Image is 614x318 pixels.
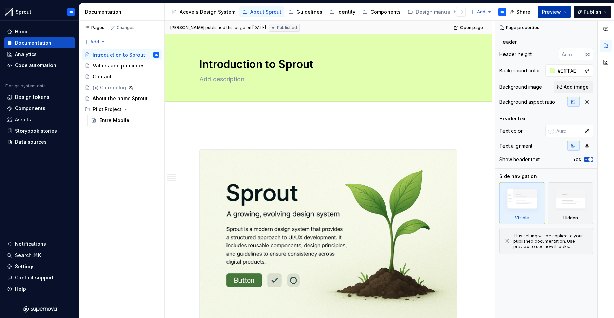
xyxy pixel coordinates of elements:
div: Pilot Project [93,106,121,113]
div: Settings [15,263,35,270]
a: Guidelines [286,6,325,17]
div: Changes [117,25,135,30]
div: Text alignment [499,142,532,149]
div: Pages [85,25,104,30]
span: Publish [584,9,601,15]
textarea: Introduction to Sprout [198,56,456,73]
a: Aceve's Design System [169,6,238,17]
div: Design system data [5,83,46,89]
div: BK [69,9,73,15]
div: Documentation [85,9,162,15]
div: BK [155,51,158,58]
button: Help [4,284,75,294]
div: Identity [337,9,355,15]
a: Design tokens [4,92,75,103]
div: Assets [15,116,31,123]
button: Notifications [4,239,75,249]
a: Identity [326,6,358,17]
div: Introduction to Sprout [93,51,145,58]
div: Visible [515,215,529,221]
div: Entre Mobile [99,117,129,124]
a: Entre Mobile [88,115,162,126]
span: Published [277,25,297,30]
div: Code automation [15,62,56,69]
div: Values and principles [93,62,145,69]
div: About the name Sprout [93,95,148,102]
input: Auto [555,64,581,77]
span: Open page [460,25,483,30]
div: Notifications [15,241,46,247]
div: Show header text [499,156,540,163]
div: Header [499,39,517,45]
span: Preview [542,9,561,15]
a: Settings [4,261,75,272]
div: Header text [499,115,527,122]
a: About the name Sprout [82,93,162,104]
div: Help [15,286,26,292]
div: Components [15,105,45,112]
a: Open page [452,23,486,32]
div: Background image [499,84,542,90]
div: Page tree [82,49,162,126]
img: b6c2a6ff-03c2-4811-897b-2ef07e5e0e51.png [5,8,13,16]
input: Auto [554,125,581,137]
div: About Sprout [250,9,281,15]
a: Code automation [4,60,75,71]
a: Components [360,6,404,17]
button: Share [507,6,535,18]
a: Values and principles [82,60,162,71]
div: Documentation [15,40,52,46]
div: Aceve's Design System [180,9,235,15]
div: Components [370,9,401,15]
a: Data sources [4,137,75,148]
div: Background aspect ratio [499,99,555,105]
span: Add image [564,84,589,90]
div: BK [500,9,505,15]
a: Contact [82,71,162,82]
button: Search ⌘K [4,250,75,261]
span: Share [516,9,530,15]
div: Search ⌘K [15,252,41,259]
a: Storybook stories [4,125,75,136]
button: SproutBK [1,4,78,19]
a: Analytics [4,49,75,60]
div: Analytics [15,51,37,58]
a: Components [4,103,75,114]
div: Home [15,28,29,35]
a: (x) Changelog [82,82,162,93]
div: Page tree [169,5,467,19]
span: Add [90,39,99,45]
button: Add [82,37,107,47]
a: About Sprout [239,6,284,17]
div: Design manual [416,9,452,15]
div: Contact [93,73,112,80]
div: Contact support [15,274,54,281]
div: Hidden [548,182,594,224]
div: Header height [499,51,532,58]
p: px [585,51,590,57]
div: Guidelines [296,9,322,15]
button: Publish [574,6,611,18]
button: Add [468,7,494,17]
span: Add [477,9,485,15]
div: (x) Changelog [93,84,126,91]
a: Documentation [4,37,75,48]
div: Data sources [15,139,47,146]
div: published this page on [DATE] [205,25,266,30]
div: Design tokens [15,94,49,101]
label: Yes [573,157,581,162]
a: Design manual [405,6,462,17]
button: Contact support [4,272,75,283]
input: Auto [559,48,585,60]
div: Text color [499,127,523,134]
a: Introduction to SproutBK [82,49,162,60]
div: Visible [499,182,545,224]
svg: Supernova Logo [23,306,57,313]
a: Assets [4,114,75,125]
button: Preview [538,6,571,18]
div: Sprout [16,9,31,15]
button: Add image [554,81,593,93]
div: Hidden [563,215,578,221]
div: Background color [499,67,540,74]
